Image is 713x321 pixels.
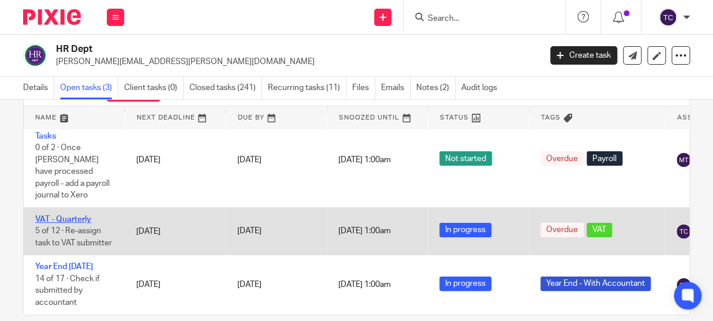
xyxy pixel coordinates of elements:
img: svg%3E [659,8,677,27]
span: Year End - With Accountant [540,277,651,291]
span: [DATE] [237,281,262,289]
img: svg%3E [677,278,690,292]
img: svg%3E [677,225,690,238]
span: [DATE] 1:00am [338,227,391,236]
img: svg%3E [677,153,690,167]
span: Overdue [540,151,584,166]
span: 5 of 12 · Re-assign task to VAT submitter [35,227,112,248]
a: Create task [550,46,617,65]
td: [DATE] [125,208,226,255]
a: HR Dept - Payroll Tasks [35,121,98,140]
span: [DATE] [237,227,262,236]
a: Recurring tasks (11) [268,77,346,99]
h2: HR Dept [56,43,438,55]
a: Notes (2) [416,77,456,99]
span: [DATE] 1:00am [338,156,391,164]
span: In progress [439,223,491,237]
a: Open tasks (3) [60,77,118,99]
span: Status [440,114,469,121]
span: [DATE] 1:00am [338,281,391,289]
span: Not started [439,151,492,166]
p: [PERSON_NAME][EMAIL_ADDRESS][PERSON_NAME][DOMAIN_NAME] [56,56,533,68]
span: [DATE] [237,156,262,164]
td: [DATE] [125,113,226,208]
img: Logo.png [23,43,47,68]
span: Snoozed Until [339,114,400,121]
a: Files [352,77,375,99]
span: In progress [439,277,491,291]
input: Search [427,14,531,24]
img: Pixie [23,9,81,25]
a: Client tasks (0) [124,77,184,99]
a: VAT - Quarterly [35,215,91,223]
a: Emails [381,77,410,99]
span: 0 of 2 · Once [PERSON_NAME] have processed payroll - add a payroll journal to Xero [35,144,110,199]
td: [DATE] [125,255,226,315]
span: VAT [587,223,612,237]
a: Details [23,77,54,99]
a: Year End [DATE] [35,263,93,271]
span: 14 of 17 · Check if submitted by accountant [35,275,100,307]
span: Tags [541,114,561,121]
span: Overdue [540,223,584,237]
span: Payroll [587,151,622,166]
a: Closed tasks (241) [189,77,262,99]
a: Audit logs [461,77,503,99]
